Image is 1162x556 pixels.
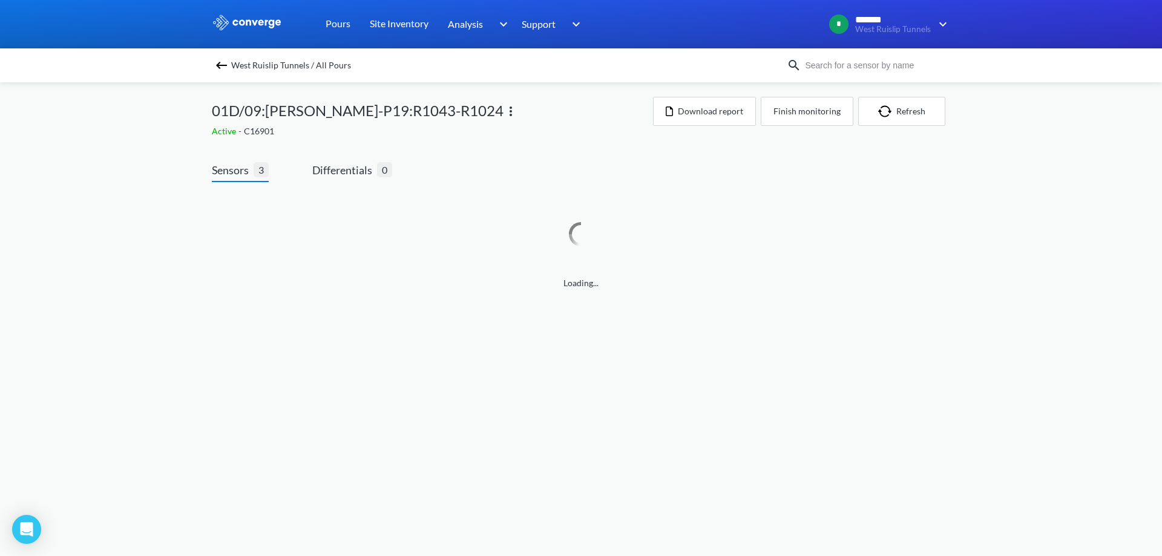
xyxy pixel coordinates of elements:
img: icon-refresh.svg [878,105,896,117]
img: downArrow.svg [491,17,511,31]
span: Active [212,126,238,136]
button: Refresh [858,97,945,126]
span: 3 [254,162,269,177]
img: logo_ewhite.svg [212,15,282,30]
div: C16901 [212,125,653,138]
span: West Ruislip Tunnels [855,25,931,34]
img: backspace.svg [214,58,229,73]
span: Analysis [448,16,483,31]
button: Finish monitoring [761,97,853,126]
span: Support [522,16,556,31]
span: - [238,126,244,136]
img: icon-file.svg [666,106,673,116]
div: Open Intercom Messenger [12,515,41,544]
span: West Ruislip Tunnels / All Pours [231,57,351,74]
button: Download report [653,97,756,126]
img: icon-search.svg [787,58,801,73]
input: Search for a sensor by name [801,59,948,72]
span: Loading... [212,276,950,290]
span: 01D/09:[PERSON_NAME]-P19:R1043-R1024 [212,99,504,122]
img: more.svg [504,104,518,119]
img: downArrow.svg [564,17,583,31]
span: 0 [377,162,392,177]
img: downArrow.svg [931,17,950,31]
span: Sensors [212,162,254,178]
span: Differentials [312,162,377,178]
